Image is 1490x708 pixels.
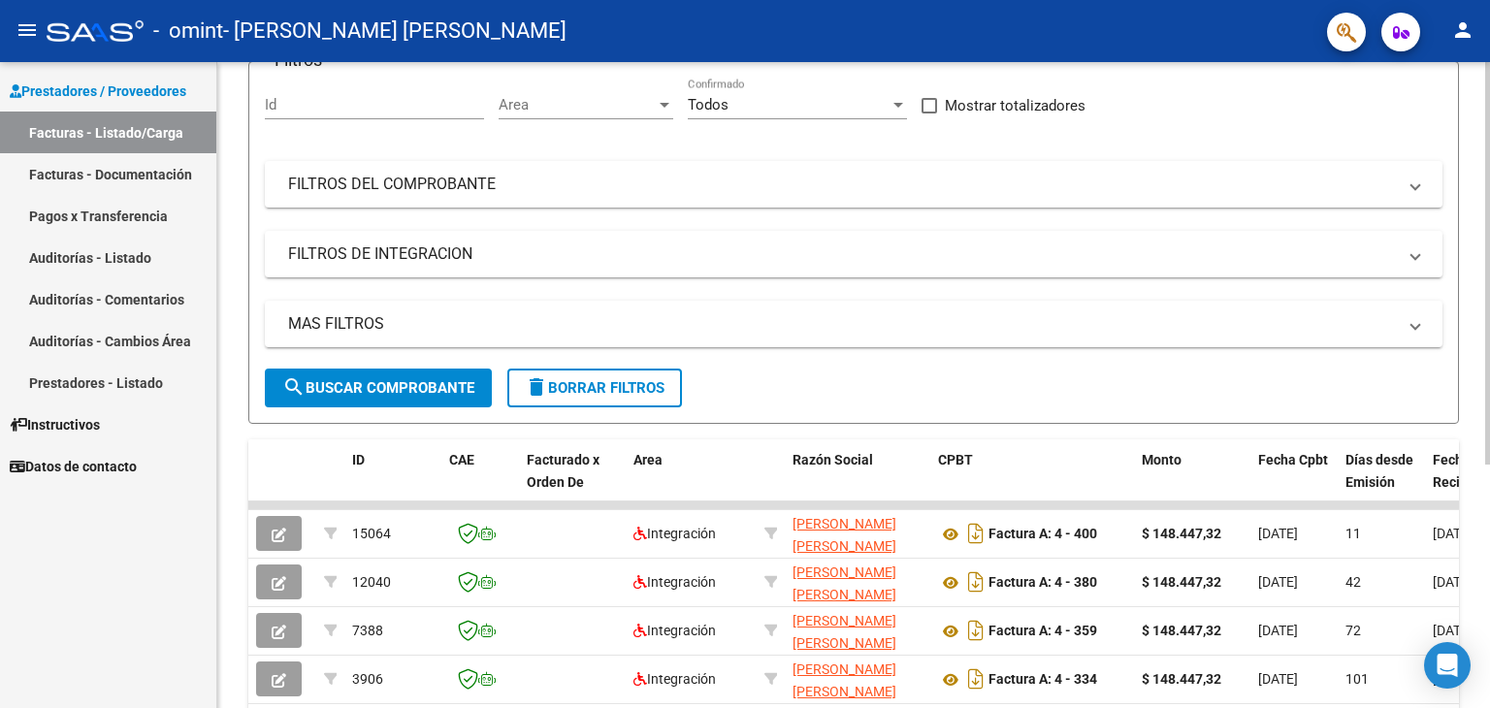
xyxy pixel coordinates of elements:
[449,452,474,467] span: CAE
[1345,452,1413,490] span: Días desde Emisión
[16,18,39,42] mat-icon: menu
[352,671,383,687] span: 3906
[626,439,757,525] datatable-header-cell: Area
[793,659,923,699] div: 27267643755
[988,624,1097,639] strong: Factura A: 4 - 359
[930,439,1134,525] datatable-header-cell: CPBT
[633,623,716,638] span: Integración
[1338,439,1425,525] datatable-header-cell: Días desde Emisión
[1142,526,1221,541] strong: $ 148.447,32
[988,527,1097,542] strong: Factura A: 4 - 400
[265,369,492,407] button: Buscar Comprobante
[1433,452,1487,490] span: Fecha Recibido
[352,526,391,541] span: 15064
[688,96,729,113] span: Todos
[633,574,716,590] span: Integración
[282,379,474,397] span: Buscar Comprobante
[938,452,973,467] span: CPBT
[945,94,1085,117] span: Mostrar totalizadores
[633,452,663,467] span: Area
[352,452,365,467] span: ID
[793,452,873,467] span: Razón Social
[153,10,223,52] span: - omint
[527,452,599,490] span: Facturado x Orden De
[1345,623,1361,638] span: 72
[288,313,1396,335] mat-panel-title: MAS FILTROS
[1345,671,1369,687] span: 101
[10,456,137,477] span: Datos de contacto
[1345,574,1361,590] span: 42
[1134,439,1250,525] datatable-header-cell: Monto
[1433,526,1473,541] span: [DATE]
[963,518,988,549] i: Descargar documento
[1433,574,1473,590] span: [DATE]
[793,613,896,651] span: [PERSON_NAME] [PERSON_NAME]
[988,575,1097,591] strong: Factura A: 4 - 380
[785,439,930,525] datatable-header-cell: Razón Social
[507,369,682,407] button: Borrar Filtros
[1424,642,1471,689] div: Open Intercom Messenger
[963,566,988,597] i: Descargar documento
[1345,526,1361,541] span: 11
[499,96,656,113] span: Area
[288,243,1396,265] mat-panel-title: FILTROS DE INTEGRACION
[223,10,567,52] span: - [PERSON_NAME] [PERSON_NAME]
[793,562,923,602] div: 27267643755
[441,439,519,525] datatable-header-cell: CAE
[352,623,383,638] span: 7388
[1142,574,1221,590] strong: $ 148.447,32
[1142,452,1182,467] span: Monto
[963,615,988,646] i: Descargar documento
[963,663,988,694] i: Descargar documento
[519,439,626,525] datatable-header-cell: Facturado x Orden De
[265,301,1442,347] mat-expansion-panel-header: MAS FILTROS
[525,379,664,397] span: Borrar Filtros
[793,513,923,554] div: 27267643755
[525,375,548,399] mat-icon: delete
[1258,574,1298,590] span: [DATE]
[793,516,896,554] span: [PERSON_NAME] [PERSON_NAME]
[10,414,100,435] span: Instructivos
[793,564,896,602] span: [PERSON_NAME] [PERSON_NAME]
[633,526,716,541] span: Integración
[10,80,186,102] span: Prestadores / Proveedores
[1258,526,1298,541] span: [DATE]
[282,375,306,399] mat-icon: search
[1142,671,1221,687] strong: $ 148.447,32
[1250,439,1338,525] datatable-header-cell: Fecha Cpbt
[265,161,1442,208] mat-expansion-panel-header: FILTROS DEL COMPROBANTE
[793,661,896,699] span: [PERSON_NAME] [PERSON_NAME]
[344,439,441,525] datatable-header-cell: ID
[793,610,923,651] div: 27267643755
[1258,452,1328,467] span: Fecha Cpbt
[1451,18,1474,42] mat-icon: person
[1433,623,1473,638] span: [DATE]
[633,671,716,687] span: Integración
[265,231,1442,277] mat-expansion-panel-header: FILTROS DE INTEGRACION
[288,174,1396,195] mat-panel-title: FILTROS DEL COMPROBANTE
[1258,623,1298,638] span: [DATE]
[1142,623,1221,638] strong: $ 148.447,32
[352,574,391,590] span: 12040
[988,672,1097,688] strong: Factura A: 4 - 334
[1258,671,1298,687] span: [DATE]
